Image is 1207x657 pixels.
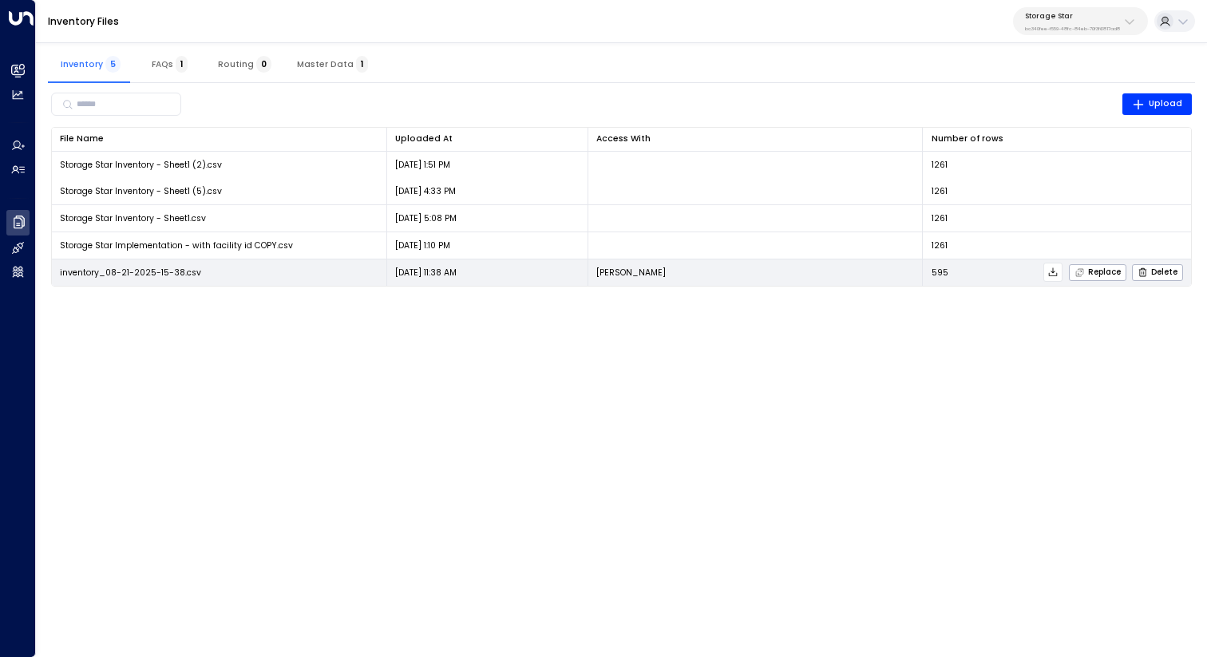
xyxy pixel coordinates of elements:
div: Number of rows [932,132,1183,146]
button: Storage Starbc340fee-f559-48fc-84eb-70f3f6817ad8 [1013,7,1148,35]
button: Upload [1122,93,1193,116]
p: [DATE] 11:38 AM [395,267,457,279]
span: Storage Star Implementation - with facility id COPY.csv [60,239,293,251]
span: inventory_08-21-2025-15-38.csv [60,267,201,279]
span: Upload [1132,97,1183,111]
div: Uploaded At [395,132,453,146]
span: 1261 [932,239,948,251]
span: Storage Star Inventory - Sheet1.csv [60,212,206,224]
span: Storage Star Inventory - Sheet1 (2).csv [60,159,222,171]
p: [DATE] 1:10 PM [395,239,450,251]
span: 595 [932,267,948,279]
p: [DATE] 4:33 PM [395,185,456,197]
p: [PERSON_NAME] [596,267,666,279]
span: Routing [218,59,271,69]
p: [DATE] 1:51 PM [395,159,450,171]
span: 1 [356,56,368,73]
span: Master Data [297,59,368,69]
span: 1261 [932,159,948,171]
span: Storage Star Inventory - Sheet1 (5).csv [60,185,222,197]
div: File Name [60,132,378,146]
span: 1261 [932,185,948,197]
div: File Name [60,132,104,146]
span: Delete [1138,267,1177,278]
a: Inventory Files [48,14,119,28]
span: Replace [1074,267,1121,278]
span: Inventory [61,59,121,69]
button: Delete [1132,264,1183,281]
span: 5 [105,56,121,73]
div: Access With [596,132,914,146]
div: Number of rows [932,132,1003,146]
p: bc340fee-f559-48fc-84eb-70f3f6817ad8 [1025,26,1120,32]
span: FAQs [152,59,188,69]
div: Uploaded At [395,132,579,146]
span: 1 [176,56,188,73]
span: 0 [256,56,271,73]
p: [DATE] 5:08 PM [395,212,457,224]
p: Storage Star [1025,11,1120,21]
span: 1261 [932,212,948,224]
button: Replace [1069,264,1126,281]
